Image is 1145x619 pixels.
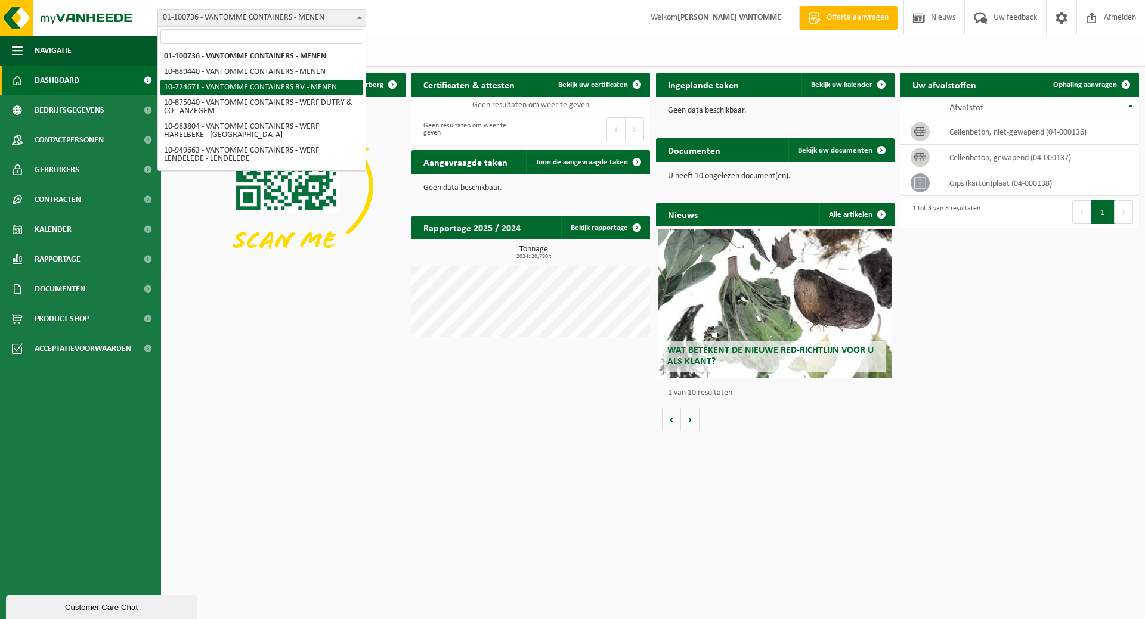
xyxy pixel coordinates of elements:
span: 2024: 20,780 t [417,254,650,260]
button: Vorige [662,408,681,431]
span: Toon de aangevraagde taken [536,158,628,166]
button: Previous [1072,200,1091,224]
p: U heeft 10 ongelezen document(en). [668,172,883,181]
button: 1 [1091,200,1115,224]
a: Offerte aanvragen [799,6,898,30]
h2: Uw afvalstoffen [900,73,988,96]
td: gips (karton)plaat (04-000138) [940,170,1139,196]
span: Bedrijfsgegevens [35,95,104,125]
button: Verberg [348,73,404,97]
a: Toon de aangevraagde taken [526,150,649,174]
span: Bekijk uw documenten [798,147,872,154]
a: Bekijk uw documenten [788,138,893,162]
span: Gebruikers [35,155,79,185]
iframe: chat widget [6,593,199,619]
a: Alle artikelen [819,203,893,226]
h2: Ingeplande taken [656,73,751,96]
td: Geen resultaten om weer te geven [411,97,650,113]
li: 10-949663 - VANTOMME CONTAINERS - WERF LENDELEDE - LENDELEDE [160,143,363,167]
li: 10-875040 - VANTOMME CONTAINERS - WERF DUTRY & CO - ANZEGEM [160,95,363,119]
span: Wat betekent de nieuwe RED-richtlijn voor u als klant? [667,346,874,366]
p: Geen data beschikbaar. [668,107,883,115]
li: 01-100736 - VANTOMME CONTAINERS - MENEN [160,49,363,64]
span: Product Shop [35,304,89,334]
a: Bekijk uw certificaten [549,73,649,97]
div: Geen resultaten om weer te geven [417,116,525,142]
img: Download de VHEPlus App [167,97,406,275]
h3: Tonnage [417,245,650,260]
span: Contactpersonen [35,125,104,155]
span: Kalender [35,214,72,244]
span: Offerte aanvragen [824,12,892,24]
span: 01-100736 - VANTOMME CONTAINERS - MENEN [157,9,366,27]
p: 1 van 10 resultaten [668,389,889,397]
span: Acceptatievoorwaarden [35,334,131,363]
span: Documenten [35,274,85,304]
h2: Nieuws [656,203,710,226]
a: Bekijk rapportage [561,216,649,239]
p: Geen data beschikbaar. [423,184,638,192]
span: Contracten [35,185,81,214]
button: Next [1115,200,1133,224]
span: Navigatie [35,36,72,66]
strong: [PERSON_NAME] VANTOMME [677,13,781,22]
a: Wat betekent de nieuwe RED-richtlijn voor u als klant? [658,229,892,378]
span: Ophaling aanvragen [1053,81,1117,89]
li: 10-994709 - VANTOMME CONTAINERS - WERF MENEN - MENEN [160,167,363,191]
button: Volgende [681,408,700,431]
td: cellenbeton, niet-gewapend (04-000136) [940,119,1139,145]
span: Bekijk uw certificaten [558,81,628,89]
div: 1 tot 3 van 3 resultaten [906,199,980,225]
li: 10-724671 - VANTOMME CONTAINERS BV - MENEN [160,80,363,95]
h2: Aangevraagde taken [411,150,519,173]
h2: Documenten [656,138,732,161]
li: 10-889440 - VANTOMME CONTAINERS - MENEN [160,64,363,80]
a: Ophaling aanvragen [1044,73,1138,97]
button: Next [626,117,644,141]
span: Verberg [357,81,383,89]
td: cellenbeton, gewapend (04-000137) [940,145,1139,170]
button: Previous [606,117,626,141]
span: Dashboard [35,66,79,95]
span: Afvalstof [949,103,983,113]
span: Rapportage [35,244,81,274]
li: 10-983804 - VANTOMME CONTAINERS - WERF HARELBEKE - [GEOGRAPHIC_DATA] [160,119,363,143]
span: Bekijk uw kalender [811,81,872,89]
span: 01-100736 - VANTOMME CONTAINERS - MENEN [158,10,366,26]
a: Bekijk uw kalender [801,73,893,97]
h2: Certificaten & attesten [411,73,527,96]
h2: Rapportage 2025 / 2024 [411,216,533,239]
